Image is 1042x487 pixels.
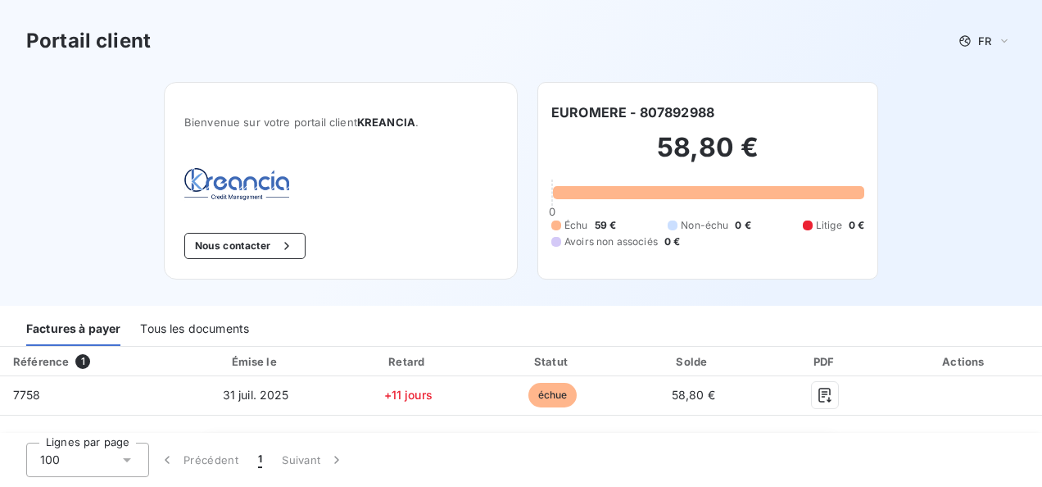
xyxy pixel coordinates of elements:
[184,168,289,207] img: Company logo
[849,218,864,233] span: 0 €
[549,205,555,218] span: 0
[184,116,497,129] span: Bienvenue sur votre portail client .
[184,233,306,259] button: Nous contacter
[551,131,864,180] h2: 58,80 €
[26,312,120,346] div: Factures à payer
[179,353,332,370] div: Émise le
[664,234,680,249] span: 0 €
[140,312,249,346] div: Tous les documents
[357,116,415,129] span: KREANCIA
[816,218,842,233] span: Litige
[338,353,478,370] div: Retard
[564,234,658,249] span: Avoirs non associés
[13,355,69,368] div: Référence
[384,388,433,402] span: +11 jours
[258,452,262,468] span: 1
[681,218,728,233] span: Non-échu
[272,443,355,477] button: Suivant
[766,353,885,370] div: PDF
[40,452,60,468] span: 100
[26,26,151,56] h3: Portail client
[149,443,248,477] button: Précédent
[978,34,991,48] span: FR
[564,218,588,233] span: Échu
[551,102,714,122] h6: EUROMERE - 807892988
[735,218,750,233] span: 0 €
[13,388,41,402] span: 7758
[891,353,1039,370] div: Actions
[223,388,289,402] span: 31 juil. 2025
[627,353,759,370] div: Solde
[75,354,90,369] span: 1
[528,383,578,407] span: échue
[672,388,715,402] span: 58,80 €
[484,353,620,370] div: Statut
[595,218,617,233] span: 59 €
[248,443,272,477] button: 1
